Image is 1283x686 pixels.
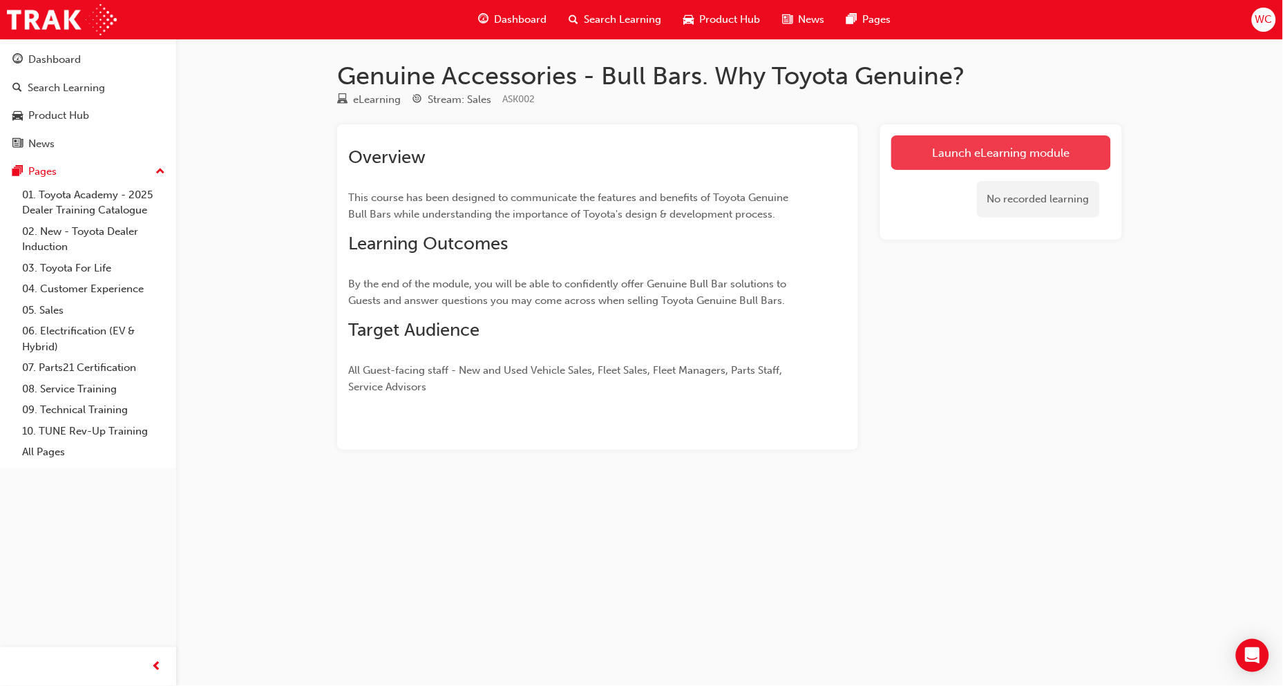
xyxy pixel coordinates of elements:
span: prev-icon [152,658,162,676]
span: By the end of the module, you will be able to confidently offer Genuine Bull Bar solutions to Gue... [348,278,789,307]
a: News [6,131,171,157]
span: Search Learning [584,12,661,28]
div: Dashboard [28,52,81,68]
a: Dashboard [6,47,171,73]
span: This course has been designed to communicate the features and benefits of Toyota Genuine Bull Bar... [348,191,791,220]
button: Pages [6,159,171,184]
a: Product Hub [6,103,171,128]
a: 07. Parts21 Certification [17,357,171,379]
div: Search Learning [28,80,105,96]
span: car-icon [683,11,694,28]
a: news-iconNews [771,6,835,34]
span: Product Hub [699,12,760,28]
span: pages-icon [12,166,23,178]
span: car-icon [12,110,23,122]
span: search-icon [12,82,22,95]
button: WC [1252,8,1276,32]
a: search-iconSearch Learning [558,6,672,34]
button: DashboardSearch LearningProduct HubNews [6,44,171,159]
span: news-icon [12,138,23,151]
div: News [28,136,55,152]
div: No recorded learning [977,181,1100,218]
a: 08. Service Training [17,379,171,400]
span: Target Audience [348,319,479,341]
span: WC [1255,12,1273,28]
span: News [798,12,824,28]
a: 05. Sales [17,300,171,321]
a: All Pages [17,441,171,463]
span: All Guest-facing staff - New and Used Vehicle Sales, Fleet Sales, Fleet Managers, Parts Staff, Se... [348,364,785,393]
a: 01. Toyota Academy - 2025 Dealer Training Catalogue [17,184,171,221]
a: Search Learning [6,75,171,101]
span: guage-icon [478,11,488,28]
div: eLearning [353,92,401,108]
a: 02. New - Toyota Dealer Induction [17,221,171,258]
a: guage-iconDashboard [467,6,558,34]
span: Learning resource code [502,93,535,105]
a: car-iconProduct Hub [672,6,771,34]
span: news-icon [782,11,792,28]
span: Overview [348,146,426,168]
a: 03. Toyota For Life [17,258,171,279]
div: Open Intercom Messenger [1236,639,1269,672]
span: search-icon [569,11,578,28]
a: 06. Electrification (EV & Hybrid) [17,321,171,357]
span: pages-icon [846,11,857,28]
img: Trak [7,4,117,35]
div: Type [337,91,401,108]
span: Learning Outcomes [348,233,508,254]
div: Pages [28,164,57,180]
a: Launch eLearning module [891,135,1111,170]
a: 04. Customer Experience [17,278,171,300]
a: pages-iconPages [835,6,902,34]
span: Dashboard [494,12,547,28]
div: Product Hub [28,108,89,124]
span: guage-icon [12,54,23,66]
span: target-icon [412,94,422,106]
span: Pages [862,12,891,28]
h1: Genuine Accessories - Bull Bars. Why Toyota Genuine? [337,61,1122,91]
span: learningResourceType_ELEARNING-icon [337,94,348,106]
div: Stream [412,91,491,108]
a: 10. TUNE Rev-Up Training [17,421,171,442]
a: 09. Technical Training [17,399,171,421]
div: Stream: Sales [428,92,491,108]
span: up-icon [155,163,165,181]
